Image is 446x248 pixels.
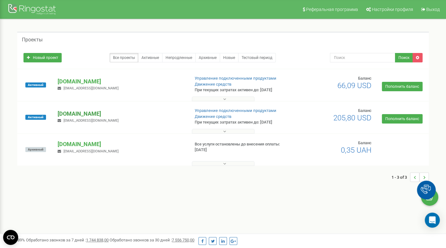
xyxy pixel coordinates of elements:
[22,37,43,43] h5: Проекты
[58,77,184,86] p: [DOMAIN_NAME]
[392,166,429,188] nav: ...
[337,81,372,90] span: 66,09 USD
[25,147,46,152] span: Архивный
[195,141,287,153] p: Все услуги остановлены до внесения оплаты: [DATE]
[26,238,109,242] span: Обработано звонков за 7 дней :
[195,119,287,125] p: При текущих затратах активен до: [DATE]
[425,213,440,228] div: Open Intercom Messenger
[195,108,276,113] a: Управление подключенными продуктами
[195,82,231,87] a: Движение средств
[195,87,287,93] p: При текущих затратах активен до: [DATE]
[392,172,410,182] span: 1 - 3 of 3
[138,53,162,62] a: Активные
[86,238,109,242] u: 1 744 838,00
[382,114,423,124] a: Пополнить баланс
[172,238,194,242] u: 7 556 750,00
[358,140,372,145] span: Баланс
[110,53,138,62] a: Все проекты
[23,53,62,62] a: Новый проект
[64,119,119,123] span: [EMAIL_ADDRESS][DOMAIN_NAME]
[358,108,372,113] span: Баланс
[58,110,184,118] p: [DOMAIN_NAME]
[238,53,276,62] a: Тестовый период
[195,53,220,62] a: Архивные
[220,53,238,62] a: Новые
[25,115,46,120] span: Активный
[64,149,119,153] span: [EMAIL_ADDRESS][DOMAIN_NAME]
[306,7,358,12] span: Реферальная программа
[195,114,231,119] a: Движение средств
[426,7,440,12] span: Выход
[64,86,119,90] span: [EMAIL_ADDRESS][DOMAIN_NAME]
[3,230,18,245] button: Open CMP widget
[110,238,194,242] span: Обработано звонков за 30 дней :
[330,53,395,62] input: Поиск
[58,140,184,148] p: [DOMAIN_NAME]
[341,146,372,155] span: 0,35 UAH
[25,82,46,87] span: Активный
[333,113,372,122] span: 205,80 USD
[162,53,196,62] a: Непродленные
[382,82,423,91] a: Пополнить баланс
[372,7,413,12] span: Настройки профиля
[195,76,276,81] a: Управление подключенными продуктами
[395,53,413,62] button: Поиск
[358,76,372,81] span: Баланс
